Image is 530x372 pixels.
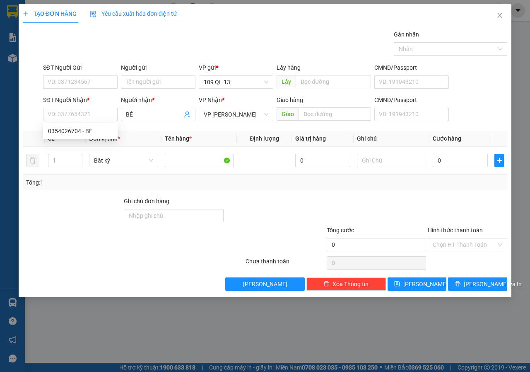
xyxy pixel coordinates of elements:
[296,75,371,88] input: Dọc đường
[327,227,354,233] span: Tổng cước
[165,154,234,167] input: VD: Bàn, Ghế
[124,209,224,222] input: Ghi chú đơn hàng
[403,280,448,289] span: [PERSON_NAME]
[488,4,511,27] button: Close
[428,227,483,233] label: Hình thức thanh toán
[23,11,29,17] span: plus
[94,154,153,167] span: Bất kỳ
[464,280,522,289] span: [PERSON_NAME] và In
[199,63,273,72] div: VP gửi
[496,12,503,19] span: close
[374,63,449,72] div: CMND/Passport
[299,107,371,121] input: Dọc đường
[48,126,113,136] div: 0354026704 - BÉ
[199,97,222,103] span: VP Nhận
[23,10,77,17] span: TẠO ĐƠN HÀNG
[121,63,195,72] div: Người gửi
[354,131,429,147] th: Ghi chú
[455,281,460,287] span: printer
[250,135,279,142] span: Định lượng
[323,281,329,287] span: delete
[43,124,118,138] div: 0354026704 - BÉ
[388,277,447,291] button: save[PERSON_NAME]
[448,277,507,291] button: printer[PERSON_NAME] và In
[121,95,195,105] div: Người nhận
[374,95,449,105] div: CMND/Passport
[433,135,461,142] span: Cước hàng
[277,64,301,71] span: Lấy hàng
[204,108,268,121] span: VP Chí Công
[495,157,503,164] span: plus
[124,198,169,204] label: Ghi chú đơn hàng
[306,277,386,291] button: deleteXóa Thông tin
[295,154,350,167] input: 0
[43,95,118,105] div: SĐT Người Nhận
[184,111,190,118] span: user-add
[277,97,303,103] span: Giao hàng
[295,135,326,142] span: Giá trị hàng
[26,154,39,167] button: delete
[43,63,118,72] div: SĐT Người Gửi
[394,281,400,287] span: save
[204,76,268,88] span: 109 QL 13
[332,280,369,289] span: Xóa Thông tin
[277,75,296,88] span: Lấy
[245,257,326,271] div: Chưa thanh toán
[225,277,305,291] button: [PERSON_NAME]
[90,11,96,17] img: icon
[494,154,504,167] button: plus
[277,107,299,121] span: Giao
[165,135,192,142] span: Tên hàng
[243,280,287,289] span: [PERSON_NAME]
[26,178,205,187] div: Tổng: 1
[90,10,177,17] span: Yêu cầu xuất hóa đơn điện tử
[357,154,426,167] input: Ghi Chú
[394,31,419,38] label: Gán nhãn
